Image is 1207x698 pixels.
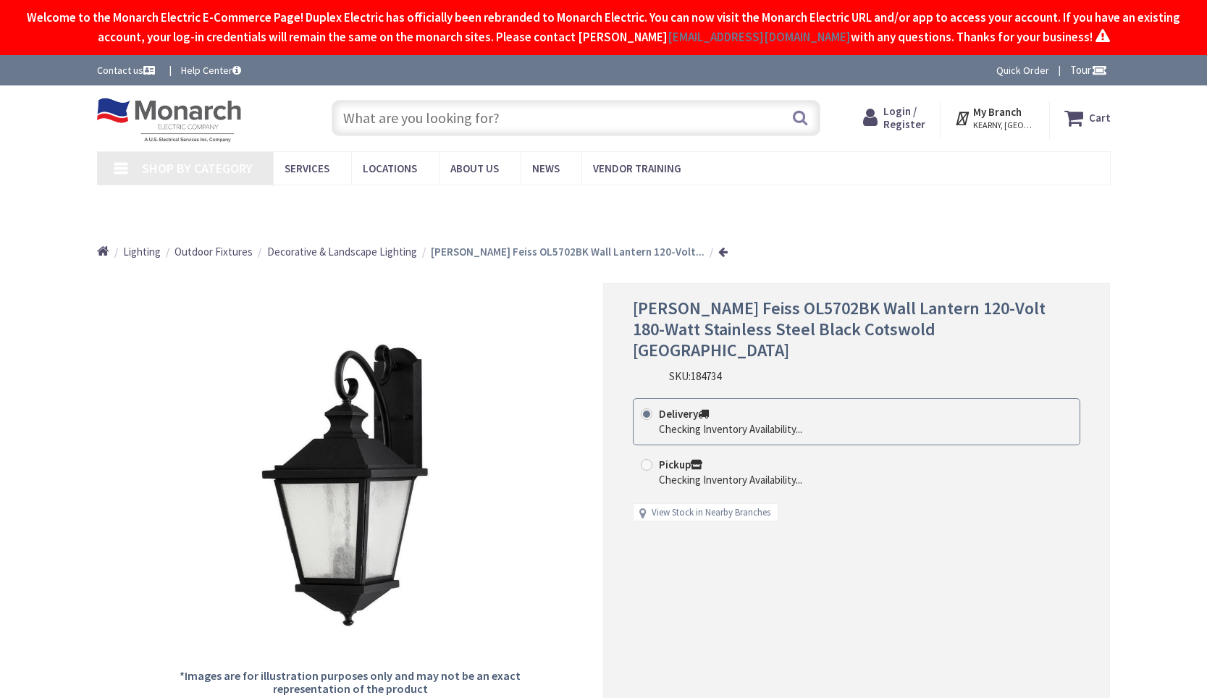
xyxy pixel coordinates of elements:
strong: [PERSON_NAME] Feiss OL5702BK Wall Lantern 120-Volt... [431,245,705,258]
span: KEARNY, [GEOGRAPHIC_DATA] [973,119,1035,131]
span: 184734 [691,369,721,383]
span: News [532,161,560,175]
img: Murray Feiss OL5702BK Wall Lantern 120-Volt 180-Watt Stainless Steel Black Cotswold Woodside Hills [178,314,523,658]
span: Tour [1070,63,1107,77]
div: Checking Inventory Availability... [659,472,802,487]
div: My Branch KEARNY, [GEOGRAPHIC_DATA] [954,105,1035,131]
span: Vendor Training [593,161,681,175]
h5: *Images are for illustration purposes only and may not be an exact representation of the product [178,670,523,695]
strong: My Branch [973,105,1022,119]
a: View Stock in Nearby Branches [652,506,770,520]
a: Contact us [97,63,158,77]
a: Decorative & Landscape Lighting [267,244,417,259]
a: [EMAIL_ADDRESS][DOMAIN_NAME] [668,28,851,47]
span: Lighting [123,245,161,258]
a: Outdoor Fixtures [174,244,253,259]
span: Locations [363,161,417,175]
a: Login / Register [863,105,925,131]
strong: Pickup [659,458,702,471]
img: Monarch Electric Company [97,98,242,143]
span: Welcome to the Monarch Electric E-Commerce Page! Duplex Electric has officially been rebranded to... [27,9,1180,45]
div: Checking Inventory Availability... [659,421,802,437]
strong: Cart [1089,105,1111,131]
a: Lighting [123,244,161,259]
input: What are you looking for? [332,100,820,136]
strong: Delivery [659,407,709,421]
span: Login / Register [883,104,925,131]
span: Decorative & Landscape Lighting [267,245,417,258]
span: [PERSON_NAME] Feiss OL5702BK Wall Lantern 120-Volt 180-Watt Stainless Steel Black Cotswold [GEOGR... [633,297,1046,361]
span: Shop By Category [142,160,253,177]
span: About Us [450,161,499,175]
span: Outdoor Fixtures [174,245,253,258]
a: Cart [1064,105,1111,131]
span: Services [285,161,329,175]
div: SKU: [669,369,721,384]
a: Quick Order [996,63,1049,77]
a: Help Center [181,63,241,77]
